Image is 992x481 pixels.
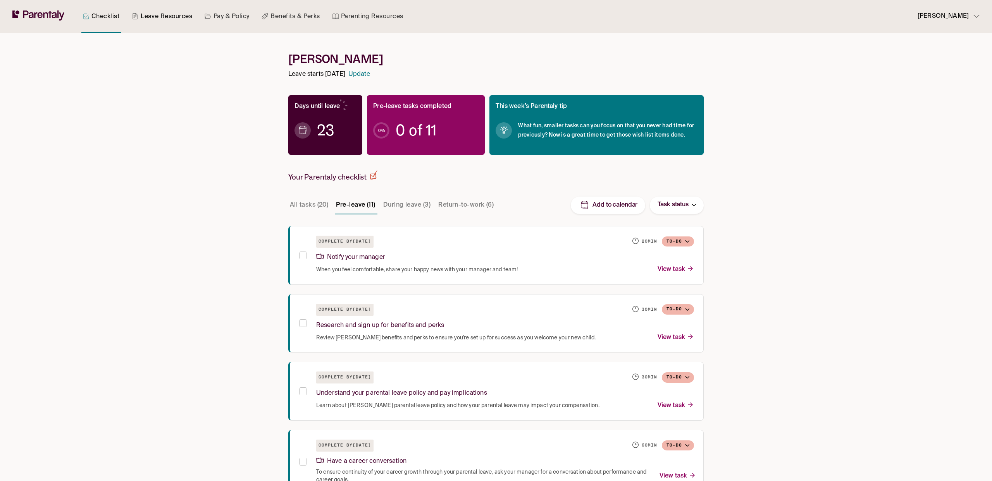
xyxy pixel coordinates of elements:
[316,371,374,383] h6: Complete by [DATE]
[316,252,385,263] p: Notify your manager
[650,197,704,214] button: Task status
[316,266,518,274] span: When you feel comfortable, share your happy news with your manager and team!
[288,170,377,182] h2: Your Parentaly checklist
[918,11,969,22] p: [PERSON_NAME]
[288,52,704,66] h1: [PERSON_NAME]
[316,440,374,452] h6: Complete by [DATE]
[317,127,334,134] span: 23
[316,402,599,409] span: Learn about [PERSON_NAME] parental leave policy and how your parental leave may impact your compe...
[658,332,694,343] p: View task
[592,201,637,209] p: Add to calendar
[316,236,374,248] h6: Complete by [DATE]
[662,304,694,315] button: To-do
[658,401,694,411] p: View task
[496,101,567,112] p: This week’s Parentaly tip
[658,200,689,210] p: Task status
[571,197,645,214] button: Add to calendar
[288,69,345,80] p: Leave starts [DATE]
[642,374,657,380] h6: 30 min
[288,196,497,214] div: Task stage tabs
[662,372,694,383] button: To-do
[334,196,377,214] button: Pre-leave (11)
[316,304,374,316] h6: Complete by [DATE]
[316,456,406,467] p: Have a career conversation
[658,264,694,275] p: View task
[382,196,432,214] button: During leave (3)
[373,101,451,112] p: Pre-leave tasks completed
[348,69,370,80] a: Update
[437,196,495,214] button: Return-to-work (6)
[662,236,694,247] button: To-do
[316,334,596,342] span: Review [PERSON_NAME] benefits and perks to ensure you're set up for success as you welcome your n...
[316,388,487,399] p: Understand your parental leave policy and pay implications
[294,101,340,112] p: Days until leave
[396,127,436,134] span: 0 of 11
[642,442,657,448] h6: 60 min
[662,440,694,451] button: To-do
[642,306,657,313] h6: 30 min
[316,320,444,331] p: Research and sign up for benefits and perks
[642,238,657,245] h6: 20 min
[288,196,330,214] button: All tasks (20)
[518,121,697,140] span: What fun, smaller tasks can you focus on that you never had time for previously? Now is a great t...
